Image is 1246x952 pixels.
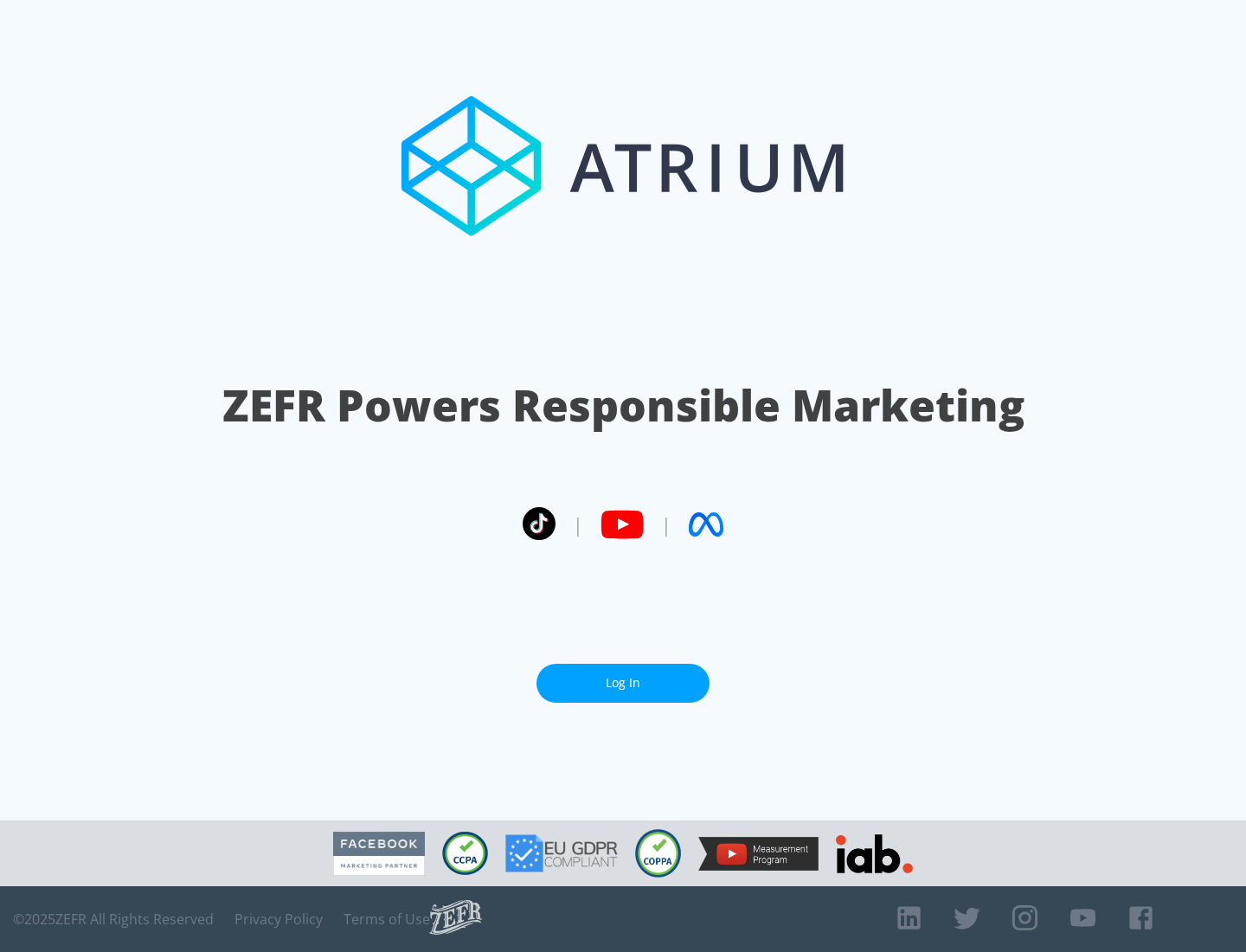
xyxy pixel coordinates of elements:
img: Facebook Marketing Partner [333,832,425,876]
img: YouTube Measurement Program [698,837,819,871]
a: Terms of Use [344,910,430,928]
a: Privacy Policy [234,910,323,928]
img: COPPA Compliant [635,829,681,878]
a: Log In [536,664,710,703]
img: GDPR Compliant [505,834,618,872]
img: IAB [836,834,913,873]
span: | [573,511,583,537]
h1: ZEFR Powers Responsible Marketing [222,376,1024,435]
span: © 2025 ZEFR All Rights Reserved [13,910,214,928]
img: CCPA Compliant [442,832,488,875]
span: | [661,511,671,537]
